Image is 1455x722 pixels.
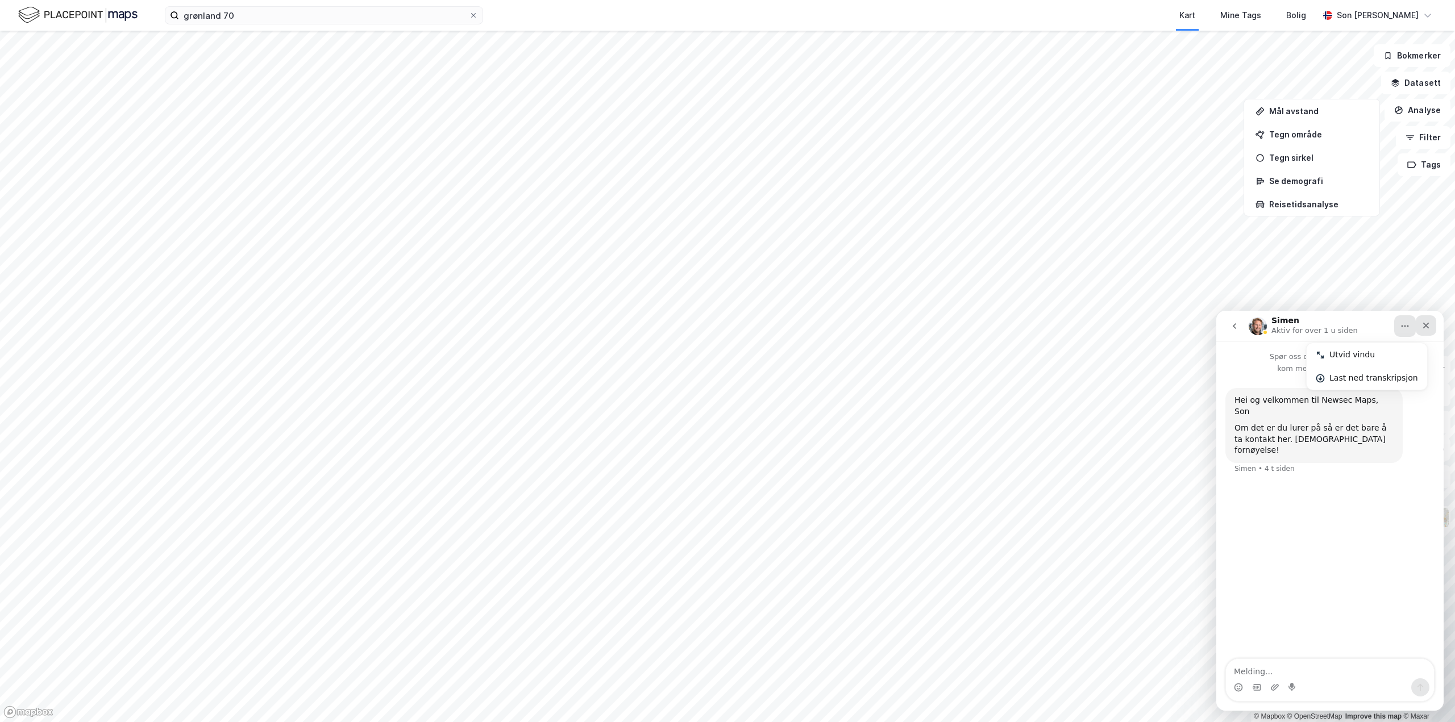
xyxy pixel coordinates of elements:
button: Tags [1398,153,1450,176]
div: Son [PERSON_NAME] [1337,9,1419,22]
button: Analyse [1385,99,1450,122]
iframe: To enrich screen reader interactions, please activate Accessibility in Grammarly extension settings [1216,311,1444,711]
div: Tegn sirkel [1269,153,1368,162]
div: Tegn område [1269,130,1368,139]
div: Kart [1179,9,1195,22]
button: Filter [1396,126,1450,149]
div: Reisetidsanalyse [1269,199,1368,209]
a: Mapbox [1254,712,1285,720]
a: Mapbox homepage [3,706,53,719]
input: Søk på adresse, matrikkel, gårdeiere, leietakere eller personer [179,7,469,24]
a: Improve this map [1345,712,1402,720]
div: Mine Tags [1220,9,1261,22]
div: Bolig [1286,9,1306,22]
a: OpenStreetMap [1287,712,1342,720]
div: Se demografi [1269,176,1368,186]
div: Mål avstand [1269,106,1368,116]
img: logo.f888ab2527a4732fd821a326f86c7f29.svg [18,5,138,25]
button: Bokmerker [1374,44,1450,67]
button: Datasett [1381,72,1450,94]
